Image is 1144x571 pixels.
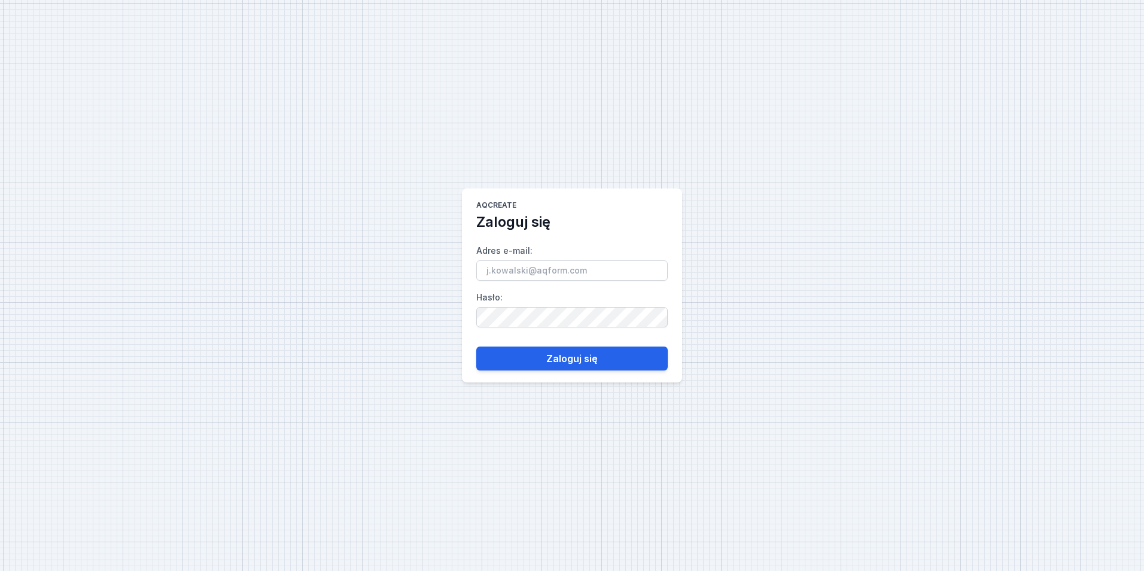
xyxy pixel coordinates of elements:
button: Zaloguj się [476,347,668,370]
h2: Zaloguj się [476,212,550,232]
input: Hasło: [476,307,668,327]
label: Adres e-mail : [476,241,668,281]
h1: AQcreate [476,201,516,212]
input: Adres e-mail: [476,260,668,281]
label: Hasło : [476,288,668,327]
